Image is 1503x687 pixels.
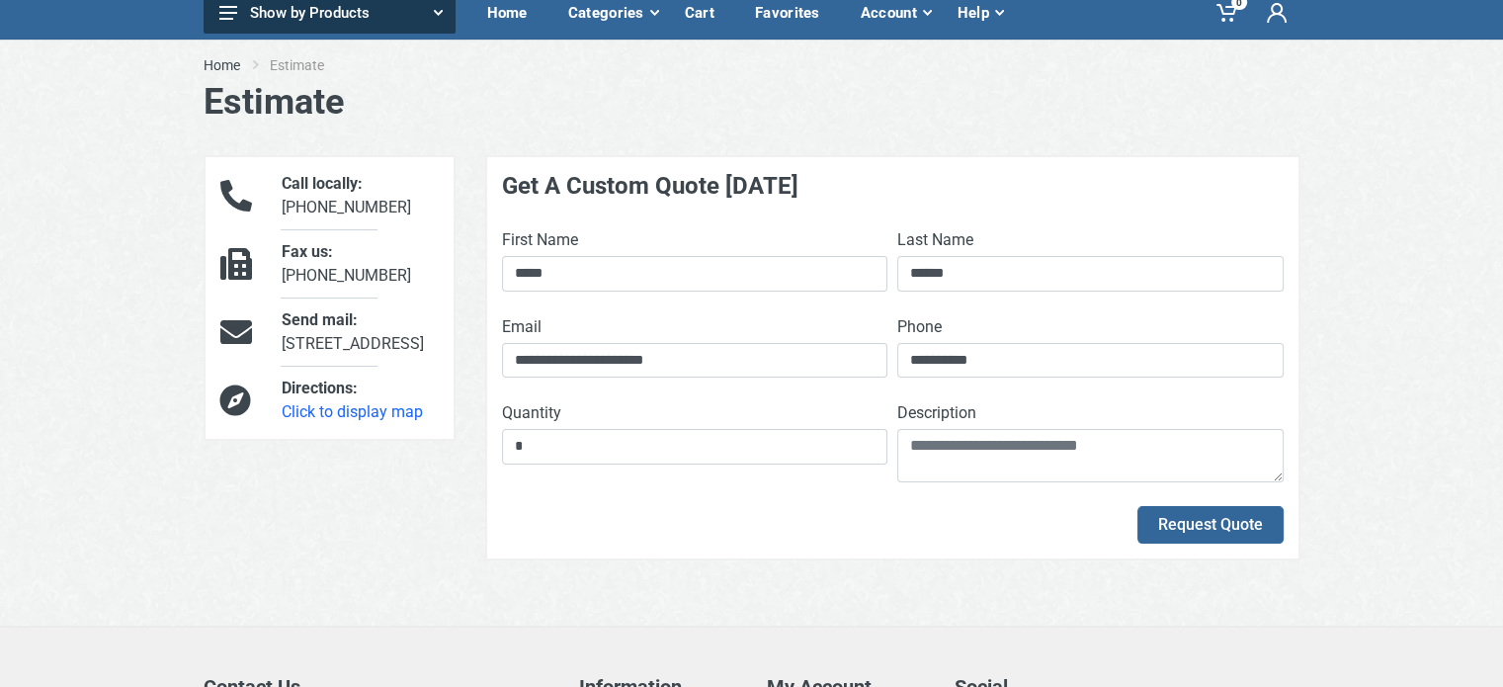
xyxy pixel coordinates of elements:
h4: Get A Custom Quote [DATE] [502,172,1284,201]
span: Fax us: [282,242,333,261]
span: Call locally: [282,174,363,193]
label: Email [502,315,542,339]
div: [STREET_ADDRESS] [267,308,453,356]
span: Directions: [282,379,358,397]
label: Description [897,401,976,425]
span: Send mail: [282,310,358,329]
label: Last Name [897,228,973,252]
h1: Estimate [204,81,1300,124]
nav: breadcrumb [204,55,1300,75]
label: First Name [502,228,578,252]
div: [PHONE_NUMBER] [267,240,453,288]
a: Click to display map [282,402,423,421]
label: Quantity [502,401,561,425]
label: Phone [897,315,942,339]
div: [PHONE_NUMBER] [267,172,453,219]
li: Estimate [270,55,354,75]
a: Home [204,55,240,75]
button: Request Quote [1137,506,1284,544]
